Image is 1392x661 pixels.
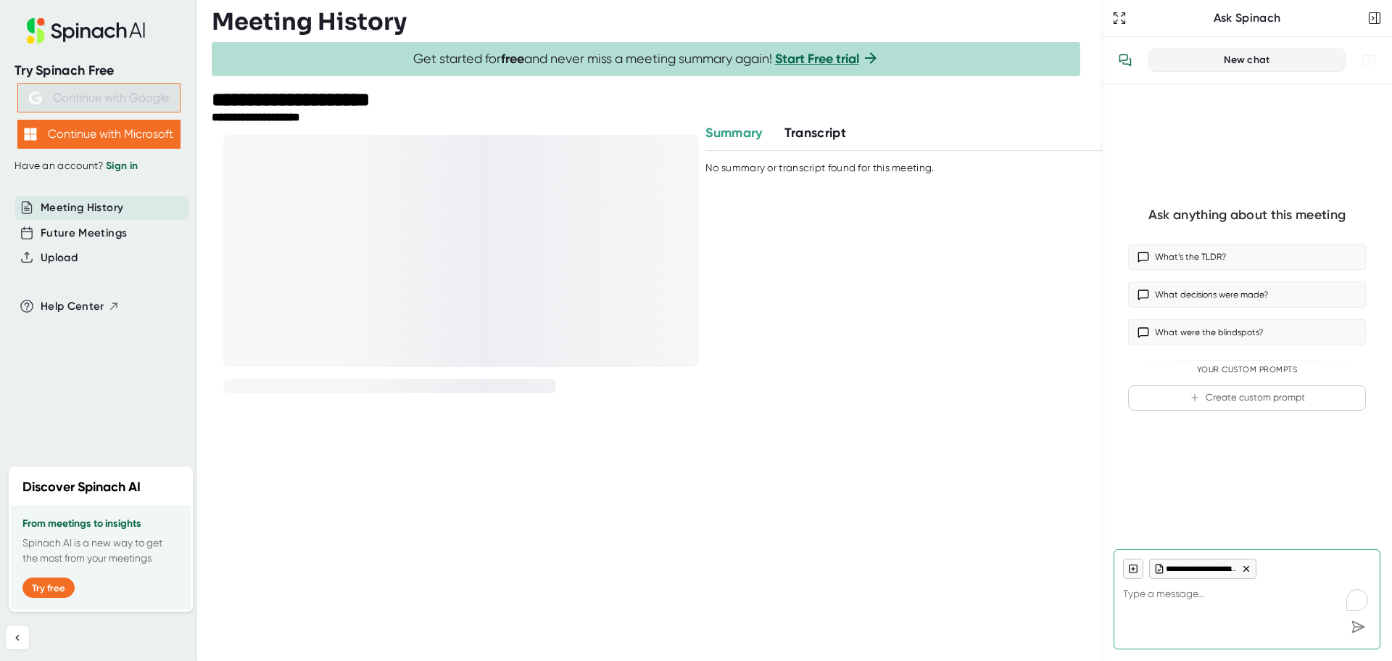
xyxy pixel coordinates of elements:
button: Collapse sidebar [6,626,29,649]
img: Aehbyd4JwY73AAAAAElFTkSuQmCC [29,91,42,104]
h3: Meeting History [212,8,407,36]
button: What decisions were made? [1128,282,1366,308]
button: Future Meetings [41,225,127,242]
div: Have an account? [14,160,183,173]
div: Ask Spinach [1130,11,1364,25]
button: Continue with Google [17,83,181,112]
span: Transcript [784,125,847,141]
div: Try Spinach Free [14,62,183,79]
button: Meeting History [41,200,123,216]
p: Spinach AI is a new way to get the most from your meetings [22,535,179,566]
button: What were the blindspots? [1128,319,1366,345]
button: What’s the TLDR? [1128,244,1366,270]
span: Help Center [41,298,104,315]
a: Start Free trial [775,51,859,67]
div: Your Custom Prompts [1128,365,1366,375]
div: No summary or transcript found for this meeting. [705,162,934,175]
a: Sign in [106,160,138,172]
b: free [501,51,524,67]
button: Create custom prompt [1128,385,1366,411]
span: Get started for and never miss a meeting summary again! [413,51,879,67]
button: Help Center [41,298,120,315]
h2: Discover Spinach AI [22,477,141,497]
button: Expand to Ask Spinach page [1109,8,1130,28]
div: Ask anything about this meeting [1148,207,1346,223]
h3: From meetings to insights [22,518,179,530]
button: Close conversation sidebar [1364,8,1385,28]
span: Summary [705,125,762,141]
button: Continue with Microsoft [17,120,181,149]
button: Upload [41,250,78,266]
textarea: To enrich screen reader interactions, please activate Accessibility in Grammarly extension settings [1123,579,1371,614]
button: View conversation history [1111,46,1140,75]
div: New chat [1158,54,1336,67]
button: Summary [705,123,762,143]
button: Try free [22,578,75,598]
button: Transcript [784,123,847,143]
div: Send message [1345,614,1371,640]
